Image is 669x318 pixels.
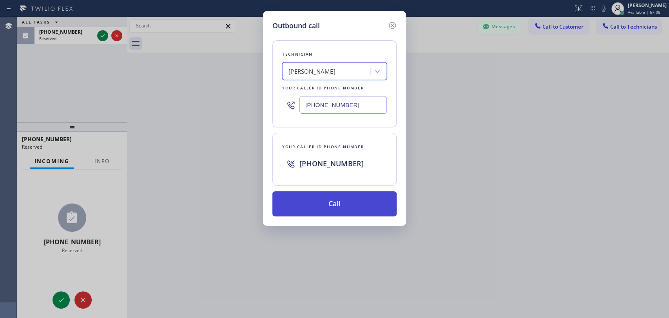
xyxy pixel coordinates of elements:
div: Technician [282,50,387,58]
input: (123) 456-7890 [299,96,387,114]
div: Your caller id phone number [282,84,387,92]
h5: Outbound call [272,20,320,31]
span: [PHONE_NUMBER] [299,159,364,168]
div: Your caller id phone number [282,143,387,151]
button: Call [272,191,397,216]
div: [PERSON_NAME] [288,67,335,76]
